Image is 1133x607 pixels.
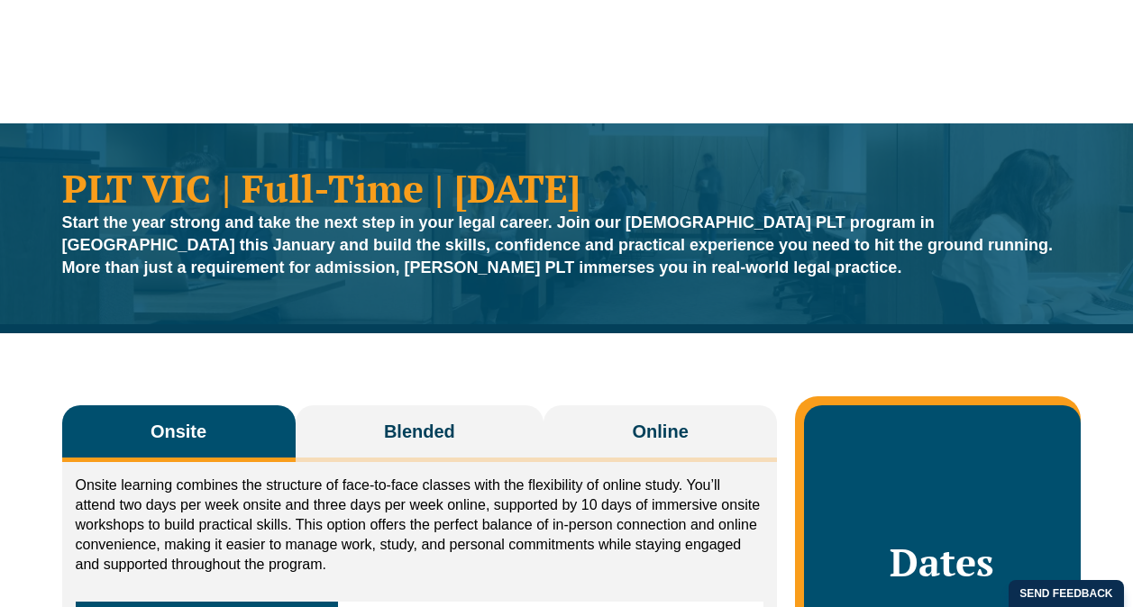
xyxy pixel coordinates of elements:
span: Online [633,419,689,444]
h2: Dates [822,539,1062,584]
h1: PLT VIC | Full-Time | [DATE] [62,168,1072,207]
strong: Start the year strong and take the next step in your legal career. Join our [DEMOGRAPHIC_DATA] PL... [62,213,1054,276]
span: Blended [384,419,455,444]
span: Onsite [151,419,206,444]
p: Onsite learning combines the structure of face-to-face classes with the flexibility of online stu... [76,476,764,575]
